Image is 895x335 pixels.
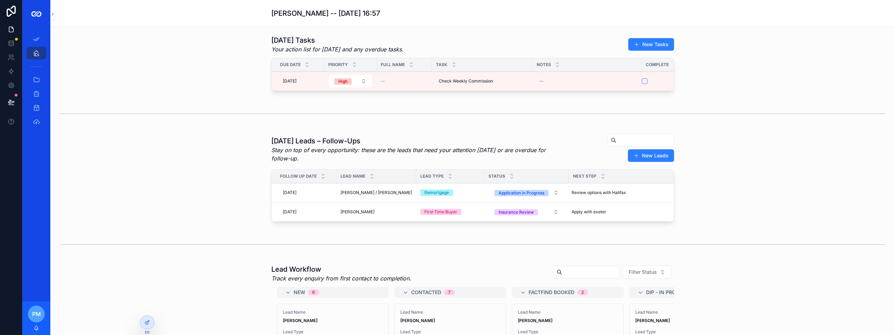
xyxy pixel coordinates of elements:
a: Apply with exeter [569,206,666,218]
span: Review options with Halifax [572,190,626,195]
button: New Tasks [628,38,674,51]
a: [PERSON_NAME] / [PERSON_NAME] [341,190,412,195]
a: Remortgage [420,190,480,196]
span: [DATE] [283,209,296,215]
div: First Time Buyer [424,209,457,215]
div: 7 [448,290,451,295]
div: Insurance Review [499,209,534,215]
a: Review options with Halifax [569,187,666,198]
span: Lead Name [283,309,383,315]
a: [PERSON_NAME] [341,209,412,215]
div: -- [539,78,544,84]
button: Select Button [329,75,372,87]
button: Select Button [489,186,564,199]
h1: [PERSON_NAME] -- [DATE] 16:57 [271,8,380,18]
img: App logo [31,8,42,20]
span: DIP - In Progress [646,289,692,296]
span: Apply with exeter [572,209,606,215]
em: Your action list for [DATE] and any overdue tasks. [271,45,403,54]
span: Status [488,173,505,179]
span: [DATE] [283,190,296,195]
span: Lead Type [518,329,618,335]
a: Select Button [488,205,565,219]
span: Full Name [381,62,405,67]
div: Remortgage [424,190,449,196]
div: High [338,78,348,85]
span: Check Weekly Commission [439,78,493,84]
span: Complete [646,62,669,67]
button: New Leads [628,149,674,162]
span: Task [436,62,447,67]
span: Lead Name [518,309,618,315]
a: Select Button [488,186,565,199]
div: 2 [581,290,584,295]
span: Due Date [280,62,301,67]
h1: [DATE] Tasks [271,35,403,45]
span: Contacted [411,289,441,296]
div: Application in Progress [499,190,544,196]
a: [DATE] [280,187,332,198]
span: Priority [328,62,348,67]
span: Follow Up Date [280,173,317,179]
span: Lead Name [635,309,735,315]
span: Next Step [573,173,596,179]
div: 6 [312,290,315,295]
button: Select Button [623,265,671,279]
span: New [294,289,305,296]
strong: [PERSON_NAME] [283,318,317,323]
span: Lead Name [341,173,365,179]
span: Filter Status [629,269,657,276]
h1: Lead Workflow [271,264,411,274]
span: Lead Type [283,329,383,335]
span: Lead Type [420,173,444,179]
span: [DATE] [283,78,296,84]
span: Lead Type [400,329,500,335]
span: Factfind Booked [529,289,574,296]
span: Notes [537,62,551,67]
strong: [PERSON_NAME] [400,318,435,323]
strong: [PERSON_NAME] [518,318,552,323]
span: PM [32,310,41,318]
a: First Time Buyer [420,209,480,215]
span: Lead Type [635,329,735,335]
span: [PERSON_NAME] [341,209,374,215]
em: Stay on top of every opportunity: these are the leads that need your attention [DATE] or are over... [271,146,559,163]
div: scrollable content [22,28,50,137]
a: [DATE] [280,206,332,218]
strong: [PERSON_NAME] [635,318,670,323]
button: Select Button [489,206,564,218]
h1: [DATE] Leads – Follow-Ups [271,136,559,146]
em: Track every enquiry from first contact to completion. [271,274,411,283]
span: Lead Name [400,309,500,315]
span: -- [381,78,385,84]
